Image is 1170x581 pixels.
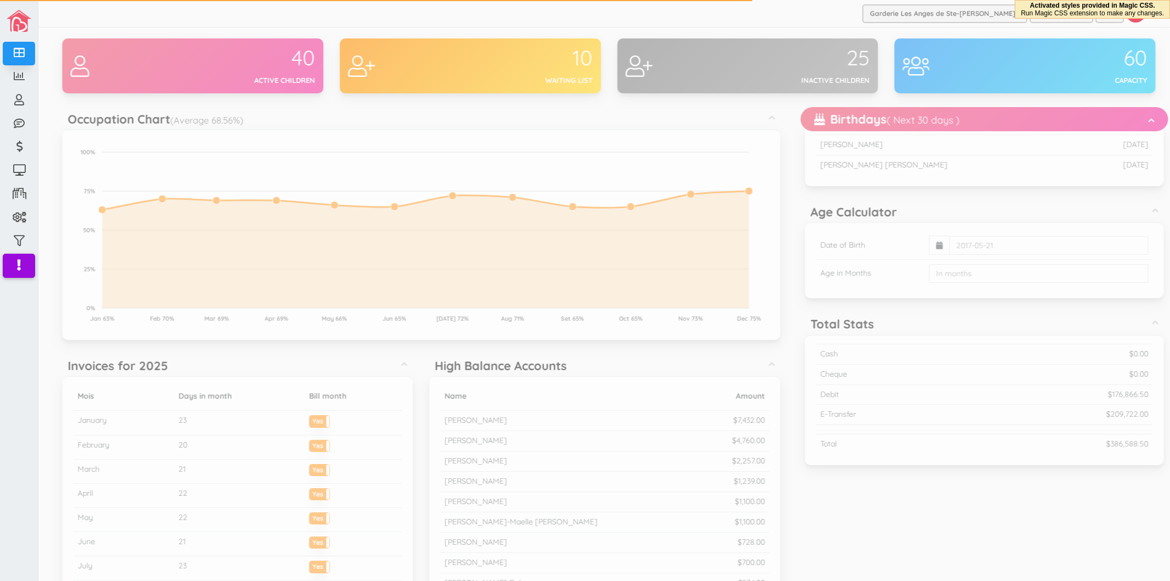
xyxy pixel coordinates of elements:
[945,236,1144,255] input: 2017-05-21
[440,435,502,445] small: [PERSON_NAME]
[440,392,693,400] h5: Name
[69,556,169,580] td: July
[69,435,169,459] td: February
[440,415,502,425] small: [PERSON_NAME]
[811,260,920,288] td: Age in Months
[305,416,325,424] label: Yes
[1020,75,1143,86] div: Capacity
[80,265,91,273] tspan: 25%
[169,556,300,580] td: 23
[169,411,300,435] td: 23
[806,205,892,219] h5: Age Calculator
[614,315,638,322] tspan: Oct 65%
[169,459,300,483] td: 21
[188,75,310,86] div: Active children
[968,384,1148,405] td: $176,866.50
[174,392,296,400] h5: Days in month
[811,405,968,425] td: E-Transfer
[440,456,502,466] small: [PERSON_NAME]
[188,47,310,70] div: 40
[1081,135,1148,155] td: [DATE]
[674,315,699,322] tspan: Nov 73%
[69,532,169,556] td: June
[727,435,760,445] small: $4,760.00
[728,415,760,425] small: $7,432.00
[63,113,239,126] h5: Occupation Chart
[440,537,502,547] small: [PERSON_NAME]
[440,517,593,527] small: [PERSON_NAME]-Maelle [PERSON_NAME]
[169,508,300,532] td: 22
[7,10,31,32] img: image
[811,155,1081,175] td: [PERSON_NAME] [PERSON_NAME]
[811,384,968,405] td: Debit
[806,317,869,331] h5: Total Stats
[200,315,224,322] tspan: Mar 69%
[305,489,325,497] label: Yes
[496,315,519,322] tspan: Aug 71%
[76,148,91,156] tspan: 100%
[79,226,91,234] tspan: 50%
[1020,47,1143,70] div: 60
[733,557,760,567] small: $700.00
[924,264,1144,283] input: In months
[557,315,580,322] tspan: Set 65%
[968,364,1148,384] td: $0.00
[305,561,325,569] label: Yes
[430,359,562,372] h5: High Balance Accounts
[968,344,1148,364] td: $0.00
[169,483,300,507] td: 22
[305,465,325,473] label: Yes
[440,496,502,506] small: [PERSON_NAME]
[743,47,865,70] div: 25
[730,517,760,527] small: $1,100.00
[305,513,325,521] label: Yes
[727,456,760,466] small: $2,257.00
[702,392,760,400] h5: Amount
[260,315,284,322] tspan: Apr 69%
[318,315,343,322] tspan: May 66%
[743,75,865,86] div: Inactive children
[1081,155,1148,175] td: [DATE]
[968,405,1148,425] td: $209,722.00
[811,231,920,260] td: Date of Birth
[146,315,170,322] tspan: Feb 70%
[732,315,756,322] tspan: Dec 75%
[305,537,325,545] label: Yes
[69,508,169,532] td: May
[882,114,955,126] small: ( Next 30 days )
[169,532,300,556] td: 21
[810,113,955,126] h5: Birthdays
[440,476,502,486] small: [PERSON_NAME]
[82,304,91,312] tspan: 0%
[69,459,169,483] td: March
[730,496,760,506] small: $1,100.00
[69,483,169,507] td: April
[304,392,393,400] h5: Bill month
[305,440,325,449] label: Yes
[86,315,110,322] tspan: Jan 63%
[811,344,968,364] td: Cash
[811,364,968,384] td: Cheque
[80,187,91,195] tspan: 75%
[811,135,1081,155] td: [PERSON_NAME]
[811,434,968,454] td: Total
[432,315,465,322] tspan: [DATE] 72%
[1021,2,1164,17] div: Activated styles provided in Magic CSS.
[1021,9,1164,17] span: Run Magic CSS extension to make any changes.
[378,315,402,322] tspan: Jun 65%
[73,392,165,400] h5: Mois
[440,557,502,567] small: [PERSON_NAME]
[729,476,760,486] small: $1,239.00
[69,411,169,435] td: January
[466,47,588,70] div: 10
[733,537,760,547] small: $728.00
[968,434,1148,454] td: $386,588.50
[63,359,163,372] h5: Invoices for 2025
[466,75,588,86] div: Waiting list
[169,435,300,459] td: 20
